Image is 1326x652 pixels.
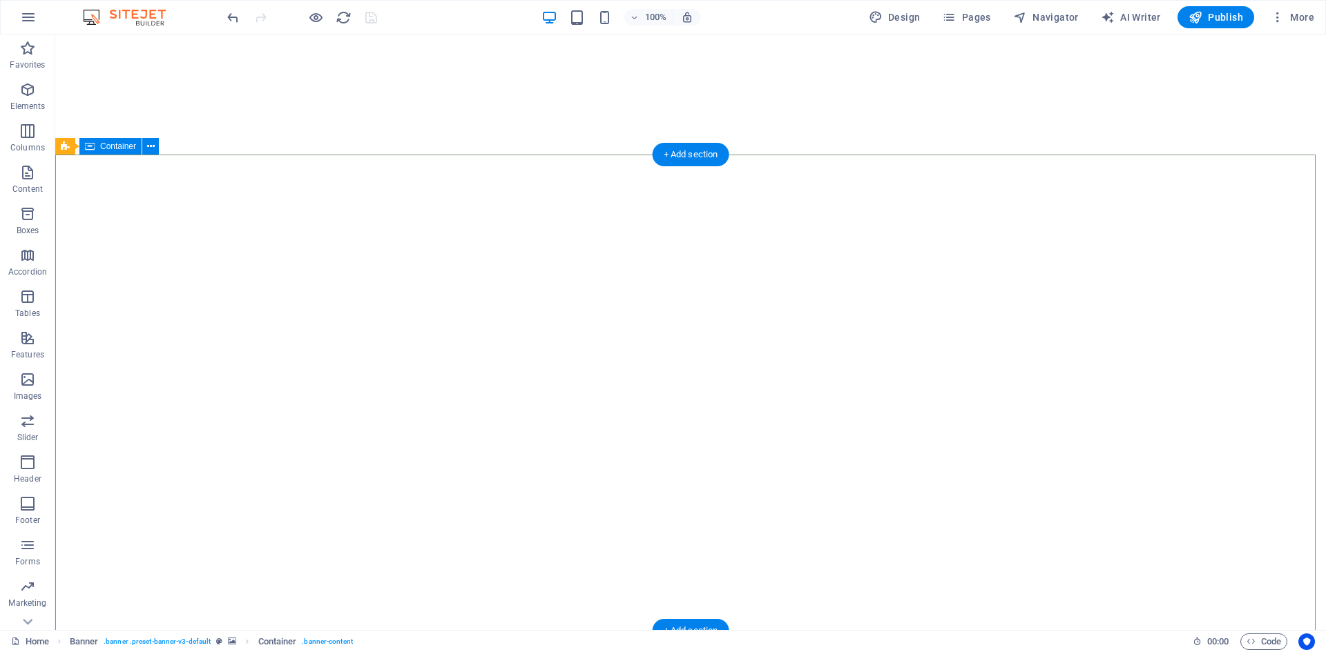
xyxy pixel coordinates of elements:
[14,391,42,402] p: Images
[10,59,45,70] p: Favorites
[10,142,45,153] p: Columns
[336,10,352,26] i: Reload page
[224,9,241,26] button: undo
[624,9,673,26] button: 100%
[8,597,46,609] p: Marketing
[100,142,136,150] span: Container
[936,6,996,28] button: Pages
[302,633,352,650] span: . banner-content
[942,10,990,24] span: Pages
[228,638,236,645] i: This element contains a background
[15,308,40,319] p: Tables
[863,6,926,28] button: Design
[8,266,47,277] p: Accordion
[17,225,39,236] p: Boxes
[1217,636,1219,646] span: :
[225,10,241,26] i: Undo: Font color ($color-primary -> $color-background) (Ctrl+Z)
[1240,633,1287,650] button: Code
[1247,633,1281,650] span: Code
[869,10,921,24] span: Design
[14,473,41,484] p: Header
[1271,10,1314,24] span: More
[15,556,40,567] p: Forms
[1013,10,1079,24] span: Navigator
[1189,10,1243,24] span: Publish
[15,515,40,526] p: Footer
[1008,6,1084,28] button: Navigator
[335,9,352,26] button: reload
[17,432,39,443] p: Slider
[79,9,183,26] img: Editor Logo
[1298,633,1315,650] button: Usercentrics
[1178,6,1254,28] button: Publish
[10,101,46,112] p: Elements
[11,633,49,650] a: Click to cancel selection. Double-click to open Pages
[1095,6,1166,28] button: AI Writer
[12,184,43,195] p: Content
[70,633,99,650] span: Click to select. Double-click to edit
[1207,633,1229,650] span: 00 00
[258,633,297,650] span: Click to select. Double-click to edit
[653,143,729,166] div: + Add section
[653,619,729,642] div: + Add section
[216,638,222,645] i: This element is a customizable preset
[1193,633,1229,650] h6: Session time
[104,633,211,650] span: . banner .preset-banner-v3-default
[1265,6,1320,28] button: More
[70,633,353,650] nav: breadcrumb
[11,349,44,360] p: Features
[1101,10,1161,24] span: AI Writer
[645,9,667,26] h6: 100%
[681,11,693,23] i: On resize automatically adjust zoom level to fit chosen device.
